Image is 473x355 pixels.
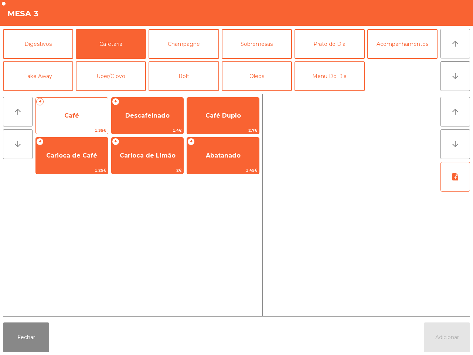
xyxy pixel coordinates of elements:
button: Digestivos [3,29,73,59]
button: arrow_upward [440,97,470,126]
span: + [112,98,119,105]
span: 1.4€ [112,127,184,134]
i: arrow_downward [13,140,22,149]
i: arrow_downward [451,72,460,81]
button: Fechar [3,322,49,352]
span: Café [64,112,79,119]
i: arrow_upward [451,107,460,116]
span: 1.25€ [36,167,108,174]
button: Acompanhamentos [367,29,438,59]
button: Sobremesas [222,29,292,59]
span: 1.35€ [36,127,108,134]
button: Uber/Glovo [76,61,146,91]
span: Descafeinado [125,112,170,119]
button: arrow_downward [3,129,33,159]
button: note_add [440,162,470,192]
span: + [187,138,195,145]
i: arrow_upward [451,39,460,48]
i: arrow_downward [451,140,460,149]
i: note_add [451,172,460,181]
span: + [112,138,119,145]
span: 2.7€ [187,127,259,134]
span: 1.45€ [187,167,259,174]
span: Café Duplo [205,112,241,119]
button: arrow_upward [3,97,33,126]
button: Cafetaria [76,29,146,59]
button: Menu Do Dia [295,61,365,91]
h4: Mesa 3 [7,8,39,19]
button: Bolt [149,61,219,91]
i: arrow_upward [13,107,22,116]
span: Carioca de Café [46,152,97,159]
button: Oleos [222,61,292,91]
button: Take Away [3,61,73,91]
button: Prato do Dia [295,29,365,59]
span: + [36,98,44,105]
span: + [36,138,44,145]
button: arrow_downward [440,129,470,159]
span: Abatanado [206,152,241,159]
span: 2€ [112,167,184,174]
span: Carioca de Limão [120,152,176,159]
button: arrow_upward [440,29,470,58]
button: Champagne [149,29,219,59]
button: arrow_downward [440,61,470,91]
